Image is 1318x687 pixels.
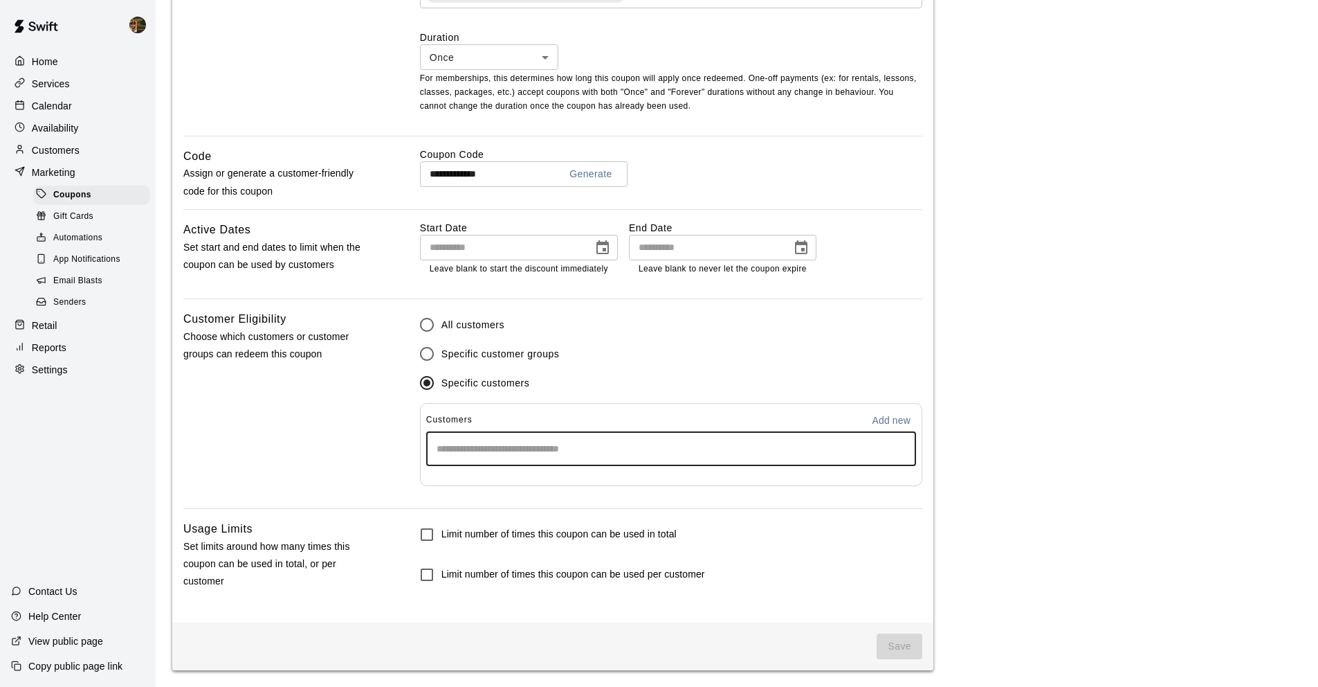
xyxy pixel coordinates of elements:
[127,11,156,39] div: Francisco Gracesqui
[53,274,102,288] span: Email Blasts
[441,376,530,391] span: Specific customers
[53,296,86,310] span: Senders
[183,328,376,363] p: Choose which customers or customer groups can redeem this coupon
[426,409,473,431] span: Customers
[33,271,150,291] div: Email Blasts
[183,538,376,591] p: Set limits around how many times this coupon can be used in total, or per customer
[183,165,376,199] p: Assign or generate a customer-friendly code for this coupon
[33,229,150,248] div: Automations
[441,567,705,582] h6: Limit number of times this coupon can be used per customer
[872,413,910,427] p: Add new
[420,221,618,235] label: Start Date
[53,231,102,245] span: Automations
[11,118,145,139] a: Availability
[32,143,80,157] p: Customers
[441,527,677,542] h6: Limit number of times this coupon can be used in total
[33,293,150,312] div: Senders
[53,210,93,224] span: Gift Cards
[426,431,916,466] div: Start typing to search customers...
[183,148,212,166] h6: Code
[11,315,145,336] a: Retail
[441,347,560,362] span: Specific customer groups
[11,337,145,358] a: Reports
[32,99,72,113] p: Calendar
[441,318,504,332] span: All customers
[32,121,79,135] p: Availability
[32,319,57,332] p: Retail
[787,234,815,262] button: Choose date
[32,341,66,355] p: Reports
[11,73,145,94] a: Services
[183,221,251,239] h6: Active Dates
[33,249,156,271] a: App Notifications
[11,96,145,116] a: Calendar
[564,161,618,187] button: Generate
[28,659,122,673] p: Copy public page link
[183,520,253,538] h6: Usage Limits
[33,250,150,269] div: App Notifications
[28,609,81,623] p: Help Center
[32,363,68,377] p: Settings
[33,271,156,292] a: Email Blasts
[11,140,145,161] a: Customers
[32,77,70,91] p: Services
[589,234,616,262] button: Choose date
[639,262,807,276] p: Leave blank to never let the coupon expire
[53,188,91,202] span: Coupons
[629,221,816,235] label: End Date
[129,17,146,33] img: Francisco Gracesqui
[53,253,120,267] span: App Notifications
[32,55,58,69] p: Home
[11,162,145,183] a: Marketing
[420,44,558,70] div: Once
[430,262,608,276] p: Leave blank to start the discount immediately
[11,359,145,380] a: Settings
[32,166,75,179] p: Marketing
[33,184,156,206] a: Coupons
[33,292,156,314] a: Senders
[28,585,77,598] p: Contact Us
[183,239,376,274] p: Set start and end dates to limit when the coupon can be used by customers
[33,207,150,226] div: Gift Cards
[11,51,145,72] a: Home
[420,72,922,114] p: For memberships, this determines how long this coupon will apply once redeemed. One-off payments ...
[28,634,103,648] p: View public page
[33,206,156,227] a: Gift Cards
[866,409,916,431] button: Add new
[420,30,922,44] label: Duration
[33,228,156,249] a: Automations
[420,148,922,161] label: Coupon Code
[33,186,150,205] div: Coupons
[183,310,286,328] h6: Customer Eligibility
